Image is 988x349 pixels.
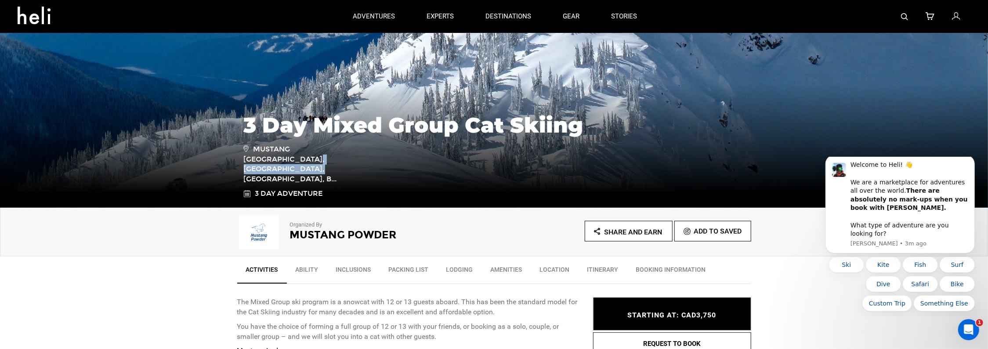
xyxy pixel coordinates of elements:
[812,157,988,317] iframe: Intercom notifications message
[482,261,531,283] a: Amenities
[427,12,454,21] p: experts
[90,100,126,115] button: Quick reply: Fish
[237,261,287,284] a: Activities
[901,13,908,20] img: search-bar-icon.svg
[237,215,281,250] img: img_0ff4e6702feb5b161957f2ea789f15f4.png
[287,261,327,283] a: Ability
[438,261,482,283] a: Lodging
[485,12,531,21] p: destinations
[244,113,745,137] h1: 3 Day Mixed Group Cat Skiing
[50,138,100,154] button: Quick reply: Custom Trip
[38,4,156,81] div: Welcome to Heli! 👋 We are a marketplace for adventures all over the world. What type of adventure...
[958,319,979,340] iframe: Intercom live chat
[327,261,380,283] a: Inclusions
[531,261,579,283] a: Location
[38,4,156,81] div: Message content
[290,221,470,229] p: Organized By
[38,83,156,90] p: Message from Carl, sent 3m ago
[54,119,89,135] button: Quick reply: Dive
[20,6,34,20] img: Profile image for Carl
[255,189,323,199] span: 3 Day Adventure
[244,144,369,184] span: Mustang [GEOGRAPHIC_DATA], [GEOGRAPHIC_DATA], [GEOGRAPHIC_DATA], B...
[353,12,395,21] p: adventures
[54,100,89,115] button: Quick reply: Kite
[90,119,126,135] button: Quick reply: Safari
[604,228,662,236] span: Share and Earn
[127,119,163,135] button: Quick reply: Bike
[127,100,163,115] button: Quick reply: Surf
[17,100,52,115] button: Quick reply: Ski
[579,261,627,283] a: Itinerary
[628,311,717,319] span: STARTING AT: CAD3,750
[237,297,580,317] p: The Mixed Group ski program is a snowcat with 12 or 13 guests aboard. This has been the standard ...
[38,30,156,54] b: There are absolutely no mark-ups when you book with [PERSON_NAME].
[627,261,715,283] a: BOOKING INFORMATION
[13,100,163,154] div: Quick reply options
[380,261,438,283] a: Packing List
[290,229,470,241] h2: Mustang Powder
[694,227,742,235] span: Add To Saved
[237,322,580,342] p: You have the choice of forming a full group of 12 or 13 with your friends, or booking as a solo, ...
[976,319,983,326] span: 1
[101,138,163,154] button: Quick reply: Something Else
